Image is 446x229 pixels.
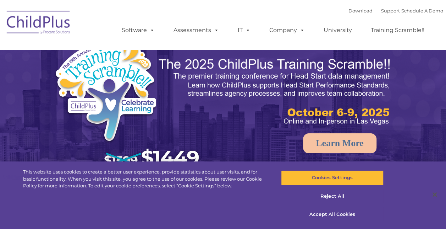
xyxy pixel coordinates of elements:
a: Company [262,23,312,37]
div: This website uses cookies to create a better user experience, provide statistics about user visit... [23,169,268,190]
button: Accept All Cookies [281,207,384,222]
a: Schedule A Demo [401,8,443,14]
a: Learn More [303,133,376,153]
a: Support [381,8,400,14]
button: Close [427,187,442,202]
a: IT [231,23,258,37]
a: University [316,23,359,37]
a: Download [348,8,373,14]
a: Training Scramble!! [364,23,431,37]
img: ChildPlus by Procare Solutions [3,6,74,41]
font: | [348,8,443,14]
a: Assessments [166,23,226,37]
a: Software [115,23,162,37]
button: Cookies Settings [281,170,384,185]
button: Reject All [281,189,384,204]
